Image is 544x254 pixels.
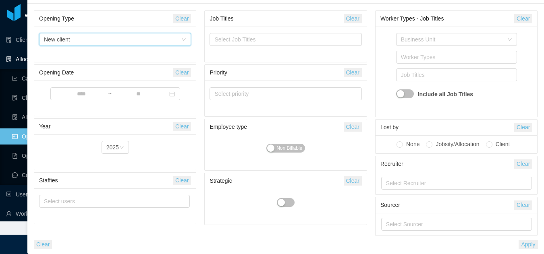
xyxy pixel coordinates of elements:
[210,11,343,26] div: Job Titles
[514,14,532,23] button: Clear
[507,37,512,43] i: icon: down
[12,148,74,164] a: icon: file-textOpenings
[344,176,362,186] button: Clear
[34,240,52,249] button: Clear
[214,35,353,43] div: Select Job Titles
[276,144,302,152] span: Non Billable
[432,141,482,147] span: Jobsity/Allocation
[173,176,191,185] button: Clear
[514,123,532,132] button: Clear
[169,91,175,97] i: icon: calendar
[401,71,509,79] div: Job Titles
[401,35,503,43] div: Business Unit
[12,70,74,87] a: icon: line-chartCandidates Available
[386,220,523,228] div: Select Sourcer
[344,68,362,77] button: Clear
[39,65,173,80] div: Opening Date
[12,109,74,125] a: icon: file-doneAllocation Requests
[106,141,119,153] div: 2025
[39,173,173,188] div: Staffies
[403,141,423,147] span: None
[514,159,532,169] button: Clear
[380,157,514,171] div: Recruiter
[173,68,191,77] button: Clear
[6,186,74,202] a: icon: robotUsers
[12,167,74,183] a: icon: messageComments
[39,11,173,26] div: Opening Type
[12,128,74,145] a: icon: idcardOpenings Flow
[519,240,538,249] button: Apply
[12,90,74,106] a: icon: file-searchClient Discoveries
[16,56,40,62] span: Allocation
[6,206,74,222] a: icon: userWorkers
[6,56,12,62] i: icon: solution
[492,141,513,147] span: Client
[173,14,191,23] button: Clear
[44,33,70,45] div: New client
[210,120,343,134] div: Employee type
[6,32,74,48] a: icon: auditClients
[380,11,514,26] div: Worker Types - Job Titles
[181,37,186,43] i: icon: down
[39,119,173,134] div: Year
[401,53,509,61] div: Worker Types
[418,86,473,102] strong: Include all Job Titles
[386,179,523,187] div: Select Recruiter
[44,197,181,205] div: Select users
[214,90,349,98] div: Select priority
[173,122,191,131] button: Clear
[344,14,362,23] button: Clear
[210,65,343,80] div: Priority
[514,200,532,210] button: Clear
[344,122,362,132] button: Clear
[380,198,514,213] div: Sourcer
[210,173,343,188] div: Strategic
[380,120,514,135] div: Lost by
